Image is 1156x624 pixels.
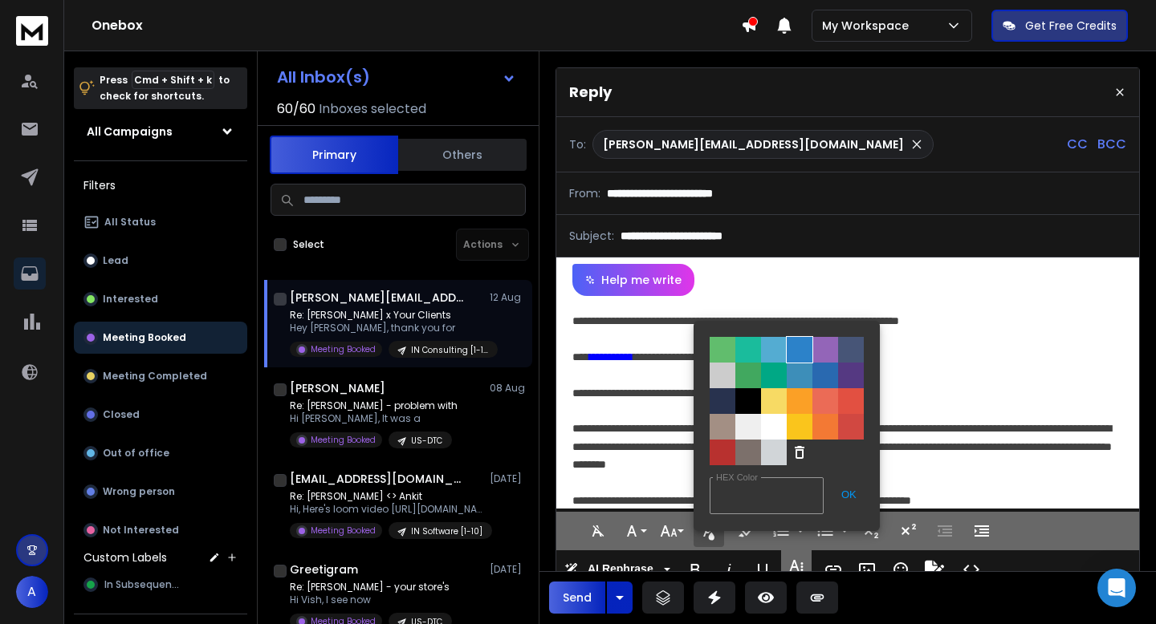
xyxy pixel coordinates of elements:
[16,576,48,608] button: A
[74,476,247,508] button: Wrong person
[290,490,482,503] p: Re: [PERSON_NAME] <> Ankit
[572,264,694,296] button: Help me write
[74,206,247,238] button: All Status
[490,382,526,395] p: 08 Aug
[74,514,247,546] button: Not Interested
[290,322,482,334] p: Hey [PERSON_NAME], thank you for
[569,228,614,244] p: Subject:
[833,479,864,511] button: OK
[919,553,950,586] button: Signature
[810,515,841,547] button: Unordered List
[83,549,167,565] h3: Custom Labels
[967,515,997,547] button: Increase Indent (⌘])
[74,115,247,148] button: All Campaigns
[74,174,247,197] h3: Filters
[713,472,761,483] label: HEX Color
[311,525,376,537] p: Meeting Booked
[104,216,156,229] p: All Status
[620,515,650,547] button: Font Family
[74,437,247,469] button: Out of office
[822,18,915,34] p: My Workspace
[319,99,426,119] h3: Inboxes selected
[856,515,886,547] button: Subscript
[104,578,183,591] span: In Subsequence
[603,136,904,152] p: [PERSON_NAME][EMAIL_ADDRESS][DOMAIN_NAME]
[290,380,385,396] h1: [PERSON_NAME]
[311,434,376,446] p: Meeting Booked
[956,553,987,586] button: Code View
[311,343,376,355] p: Meeting Booked
[103,331,186,344] p: Meeting Booked
[290,309,482,322] p: Re: [PERSON_NAME] x Your Clients
[74,283,247,315] button: Interested
[583,515,613,547] button: Clear Formatting
[103,293,158,306] p: Interested
[264,61,529,93] button: All Inbox(s)
[270,136,398,174] button: Primary
[16,16,48,46] img: logo
[569,81,612,103] p: Reply
[290,561,358,577] h1: Greetigram
[569,185,600,201] p: From:
[838,515,851,547] button: Unordered List
[411,344,488,356] p: IN Consulting [1-1000] VP-Head
[103,370,207,383] p: Meeting Completed
[74,569,247,601] button: In Subsequence
[74,322,247,354] button: Meeting Booked
[132,71,214,89] span: Cmd + Shift + k
[657,515,687,547] button: Font Size
[290,503,482,516] p: Hi, Here's loom video [URL][DOMAIN_NAME] [[URL][DOMAIN_NAME]] Let me know
[561,553,674,586] button: AI Rephrase
[290,581,452,594] p: Re: [PERSON_NAME] - your store's
[74,399,247,431] button: Closed
[1097,135,1126,154] p: BCC
[87,124,173,140] h1: All Campaigns
[103,524,179,537] p: Not Interested
[74,360,247,392] button: Meeting Completed
[1097,569,1136,607] div: Open Intercom Messenger
[490,291,526,304] p: 12 Aug
[277,99,315,119] span: 60 / 60
[92,16,741,35] h1: Onebox
[398,137,527,172] button: Others
[103,408,140,421] p: Closed
[893,515,923,547] button: Superscript
[549,581,605,614] button: Send
[290,594,452,606] p: Hi Vish, I see now
[1067,135,1088,154] p: CC
[569,136,586,152] p: To:
[290,290,466,306] h1: [PERSON_NAME][EMAIL_ADDRESS][DOMAIN_NAME]
[74,245,247,277] button: Lead
[277,69,370,85] h1: All Inbox(s)
[100,72,230,104] p: Press to check for shortcuts.
[103,254,128,267] p: Lead
[290,399,458,412] p: Re: [PERSON_NAME] - problem with
[680,553,710,586] button: Bold (⌘B)
[411,435,442,447] p: US-DTC
[930,515,960,547] button: Decrease Indent (⌘[)
[290,471,466,487] h1: [EMAIL_ADDRESS][DOMAIN_NAME]
[714,553,744,586] button: Italic (⌘I)
[411,525,482,537] p: IN Software [1-10]
[103,447,169,460] p: Out of office
[103,485,175,498] p: Wrong person
[1025,18,1117,34] p: Get Free Credits
[584,562,657,576] span: AI Rephrase
[293,238,324,251] label: Select
[490,472,526,485] p: [DATE]
[490,563,526,576] p: [DATE]
[991,10,1128,42] button: Get Free Credits
[290,412,458,425] p: Hi [PERSON_NAME], It was a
